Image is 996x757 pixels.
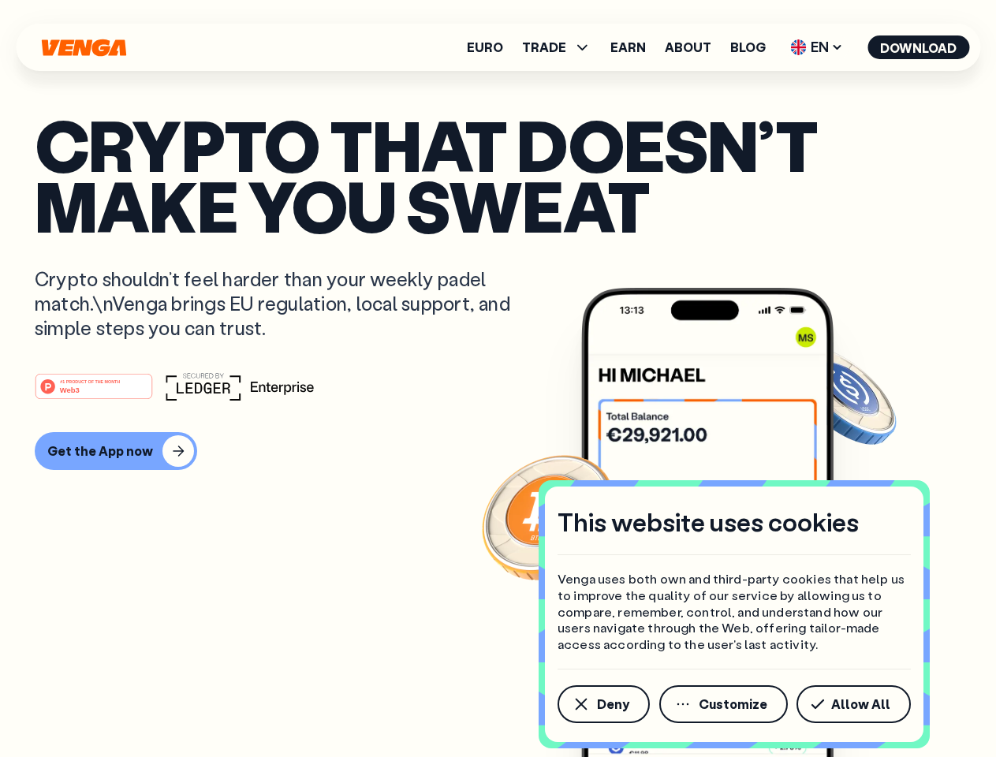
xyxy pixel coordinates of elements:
a: #1 PRODUCT OF THE MONTHWeb3 [35,382,153,403]
span: Customize [699,698,767,710]
p: Venga uses both own and third-party cookies that help us to improve the quality of our service by... [558,571,911,653]
a: Earn [610,41,646,54]
span: TRADE [522,38,591,57]
span: Deny [597,698,629,710]
button: Customize [659,685,788,723]
span: TRADE [522,41,566,54]
img: USDC coin [786,339,900,453]
button: Deny [558,685,650,723]
span: Allow All [831,698,890,710]
tspan: #1 PRODUCT OF THE MONTH [60,378,120,383]
span: EN [785,35,849,60]
button: Get the App now [35,432,197,470]
img: Bitcoin [479,446,621,587]
a: Blog [730,41,766,54]
a: Get the App now [35,432,961,470]
tspan: Web3 [60,385,80,393]
svg: Home [39,39,128,57]
button: Download [867,35,969,59]
p: Crypto that doesn’t make you sweat [35,114,961,235]
a: Euro [467,41,503,54]
img: flag-uk [790,39,806,55]
p: Crypto shouldn’t feel harder than your weekly padel match.\nVenga brings EU regulation, local sup... [35,267,533,341]
a: About [665,41,711,54]
h4: This website uses cookies [558,505,859,539]
div: Get the App now [47,443,153,459]
button: Allow All [796,685,911,723]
